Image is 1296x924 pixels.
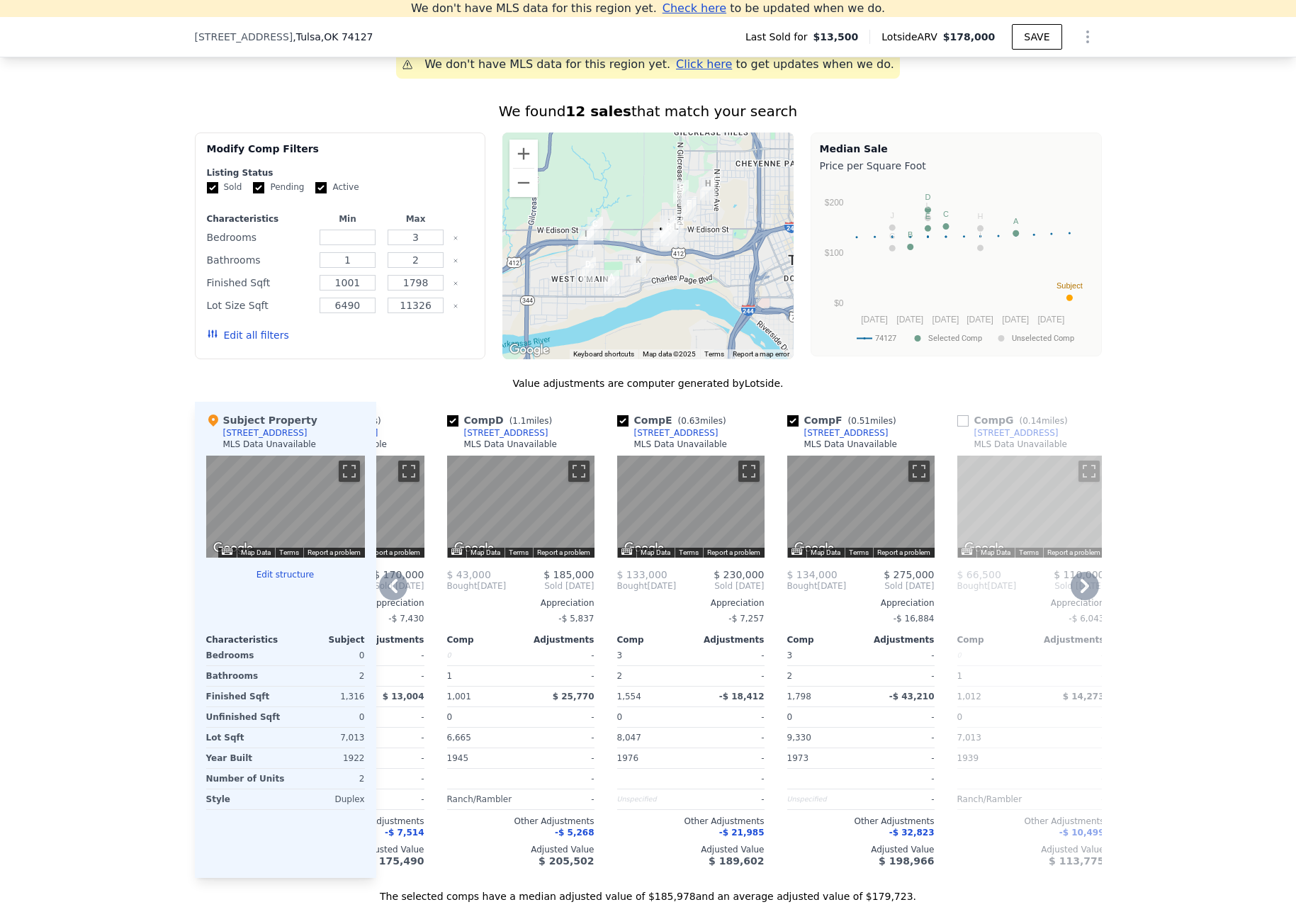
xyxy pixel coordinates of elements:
[315,181,359,193] label: Active
[957,456,1105,558] div: Street View
[1014,416,1074,426] span: ( miles)
[875,334,896,343] text: 74127
[728,614,764,624] span: -$ 7,257
[634,439,728,450] div: MLS Data Unavailable
[447,634,521,646] div: Comp
[787,634,861,646] div: Comp
[694,646,765,665] div: -
[206,634,286,646] div: Characteristics
[925,193,930,201] text: D
[521,634,595,646] div: Adjustments
[896,315,923,325] text: [DATE]
[617,634,691,646] div: Comp
[813,30,859,44] span: $13,500
[894,614,935,624] span: -$ 16,884
[617,816,765,827] div: Other Adjustments
[877,548,930,556] a: Report a problem
[539,855,594,867] span: $ 205,502
[643,350,696,358] span: Map data ©2025
[787,712,793,722] span: 0
[367,548,420,556] a: Report a problem
[617,456,765,558] div: Street View
[288,646,365,665] div: 0
[555,828,594,838] span: -$ 5,268
[1016,580,1104,592] span: Sold [DATE]
[206,646,283,665] div: Bedrooms
[573,349,634,359] button: Keyboard shortcuts
[672,416,732,426] span: ( miles)
[820,142,1093,156] div: Median Sale
[206,728,283,748] div: Lot Sqft
[206,687,283,706] div: Finished Sqft
[288,666,365,686] div: 2
[223,427,308,439] div: [STREET_ADDRESS]
[1034,646,1105,665] div: -
[453,235,458,241] button: Clear
[957,413,1074,427] div: Comp G
[447,646,518,665] div: 0
[673,180,689,204] div: 808 N 24th West Ave
[1034,666,1105,686] div: -
[787,733,811,743] span: 9,330
[388,614,424,624] span: -$ 7,430
[787,427,889,439] a: [STREET_ADDRESS]
[1012,334,1074,343] text: Unselected Comp
[206,413,317,427] div: Subject Property
[253,181,304,193] label: Pending
[447,844,595,855] div: Adjusted Value
[617,733,641,743] span: 8,047
[663,1,726,15] span: Check here
[207,328,289,342] button: Edit all filters
[834,298,844,308] text: $0
[354,789,424,809] div: -
[676,56,894,73] div: to get updates when we do.
[1034,748,1105,768] div: -
[354,728,424,748] div: -
[617,650,623,660] span: 3
[453,258,458,264] button: Clear
[617,413,732,427] div: Comp E
[864,707,935,727] div: -
[820,156,1093,176] div: Price per Square Foot
[447,597,595,609] div: Appreciation
[719,692,765,702] span: -$ 18,412
[634,427,719,439] div: [STREET_ADDRESS]
[206,748,283,768] div: Year Built
[385,213,447,225] div: Max
[565,103,631,120] strong: 12 sales
[373,569,424,580] span: $ 170,000
[787,456,935,558] div: Map
[354,707,424,727] div: -
[207,295,311,315] div: Lot Size Sqft
[1069,614,1104,624] span: -$ 6,043
[288,707,365,727] div: 0
[470,548,500,558] button: Map Data
[661,220,677,244] div: 2548 W Easton St
[553,692,595,702] span: $ 25,770
[524,748,595,768] div: -
[849,548,869,556] a: Terms
[811,548,840,558] button: Map Data
[447,816,595,827] div: Other Adjustments
[1034,769,1105,789] div: -
[253,182,264,193] input: Pending
[1012,24,1061,50] button: SAVE
[700,176,716,201] div: 832 N Vancouver Ave
[679,548,699,556] a: Terms
[537,548,590,556] a: Report a problem
[568,461,590,482] button: Toggle fullscreen view
[957,580,1017,592] div: [DATE]
[653,222,669,246] div: 2739 W Cameron St
[398,461,419,482] button: Toggle fullscreen view
[681,416,700,426] span: 0.63
[447,456,595,558] div: Map
[543,569,594,580] span: $ 185,000
[207,182,218,193] input: Sold
[578,227,594,251] div: 204 N 44th Ave W
[207,181,242,193] label: Sold
[447,692,471,702] span: 1,001
[354,646,424,665] div: -
[957,789,1028,809] div: Ranch/Rambler
[195,376,1102,390] div: Value adjustments are computer generated by Lotside .
[694,769,765,789] div: -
